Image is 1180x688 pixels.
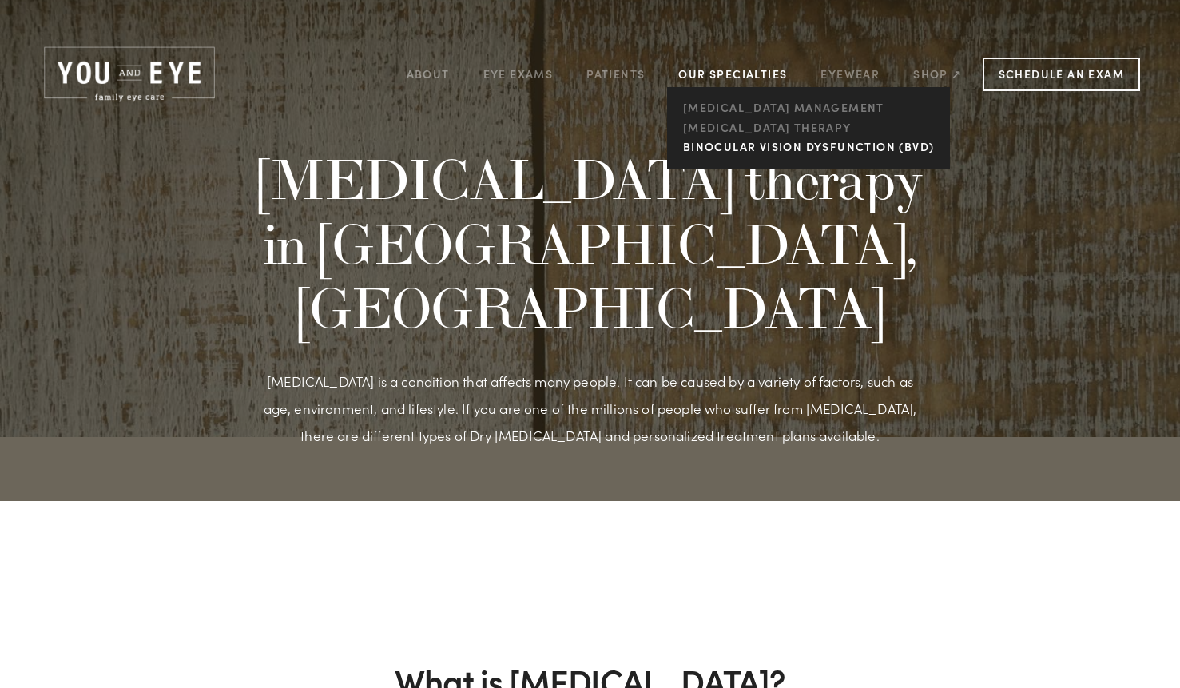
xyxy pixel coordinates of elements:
[256,147,924,340] h1: [MEDICAL_DATA] therapy in [GEOGRAPHIC_DATA], [GEOGRAPHIC_DATA]
[678,117,938,137] a: [MEDICAL_DATA] Therapy
[586,62,645,86] a: Patients
[40,44,219,105] img: Rochester, MN | You and Eye | Family Eye Care
[256,368,924,449] p: [MEDICAL_DATA] is a condition that affects many people. It can be caused by a variety of factors,...
[820,62,880,86] a: Eyewear
[678,66,787,82] a: Our Specialties
[678,98,938,118] a: [MEDICAL_DATA] management
[407,62,450,86] a: About
[983,58,1140,91] a: Schedule an Exam
[483,62,554,86] a: Eye Exams
[678,137,938,157] a: Binocular Vision Dysfunction (BVD)
[913,62,962,86] a: Shop ↗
